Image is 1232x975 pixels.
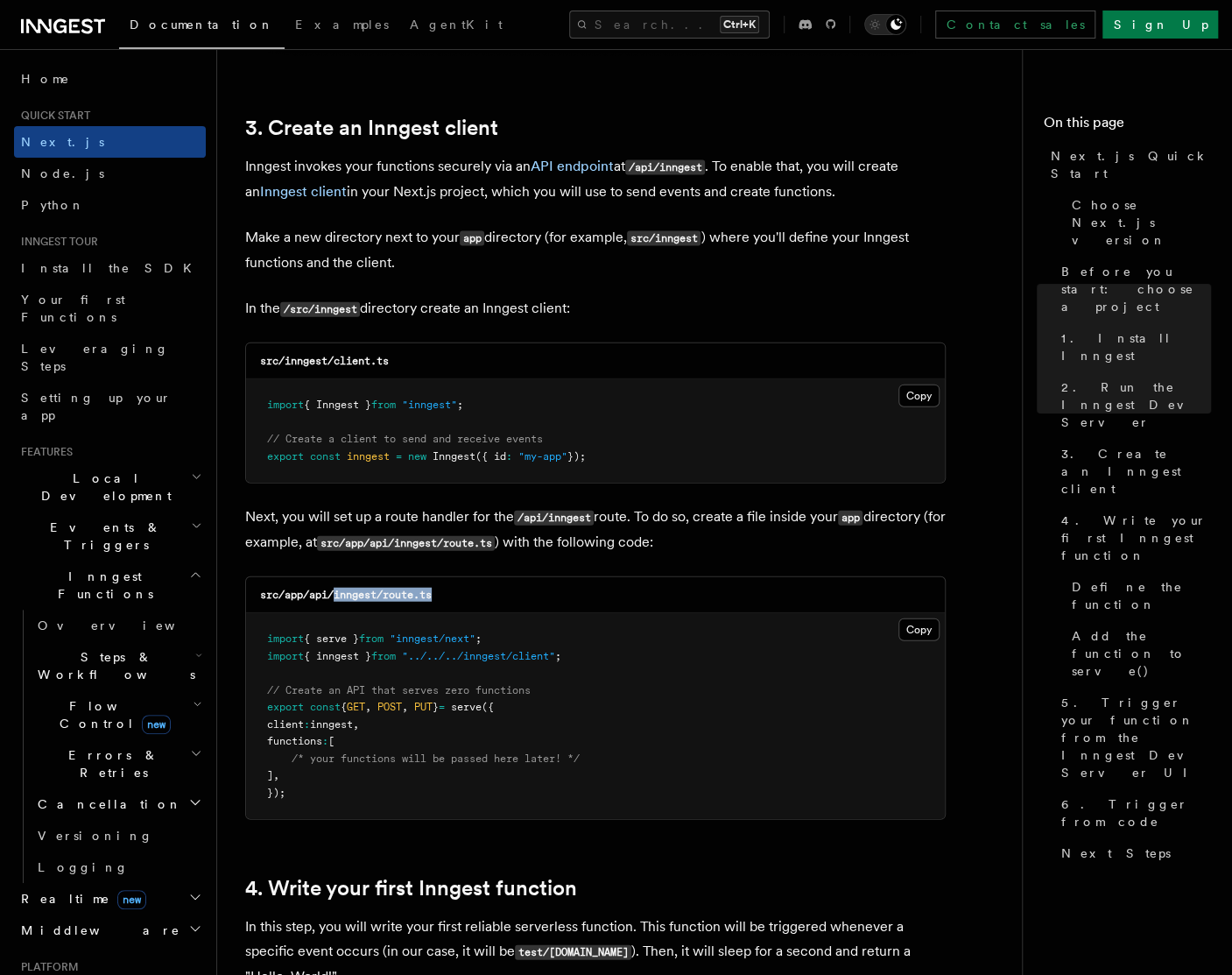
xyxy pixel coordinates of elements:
span: import [267,632,304,645]
a: 3. Create an Inngest client [1054,438,1211,505]
a: Next.js Quick Start [1044,140,1211,189]
a: Next.js [14,126,206,158]
a: Documentation [119,5,285,49]
span: PUT [414,701,433,713]
a: Logging [31,851,206,883]
span: Local Development [14,470,191,505]
span: // Create an API that serves zero functions [267,684,531,696]
span: Quick start [14,109,90,123]
button: Errors & Retries [31,739,206,788]
span: export [267,701,304,713]
code: src/app/api/inngest/route.ts [317,536,495,551]
h4: On this page [1044,112,1211,140]
code: /src/inngest [280,302,360,317]
span: Features [14,445,73,459]
span: Overview [38,618,218,632]
p: Make a new directory next to your directory (for example, ) where you'll define your Inngest func... [245,225,946,275]
span: "inngest/next" [390,632,475,645]
span: Setting up your app [21,391,172,422]
span: new [142,715,171,734]
span: ; [555,650,561,662]
span: Add the function to serve() [1072,627,1211,680]
button: Middleware [14,915,206,946]
span: 5. Trigger your function from the Inngest Dev Server UI [1061,694,1211,781]
span: export [267,450,304,463]
a: API endpoint [531,158,614,174]
span: from [371,399,396,411]
span: Next Steps [1061,844,1171,862]
p: Next, you will set up a route handler for the route. To do so, create a file inside your director... [245,505,946,555]
a: Overview [31,610,206,641]
a: Inngest client [260,183,347,200]
span: , [365,701,371,713]
button: Realtimenew [14,883,206,915]
span: { serve } [304,632,359,645]
span: functions [267,735,322,747]
span: from [359,632,384,645]
span: Next.js [21,135,104,149]
div: Inngest Functions [14,610,206,883]
a: Setting up your app [14,382,206,431]
a: AgentKit [399,5,513,47]
span: ] [267,769,273,781]
a: Home [14,63,206,95]
button: Cancellation [31,788,206,820]
span: new [408,450,426,463]
span: = [439,701,445,713]
button: Search...Ctrl+K [569,11,770,39]
span: Python [21,198,85,212]
span: from [371,650,396,662]
span: import [267,399,304,411]
span: "../../../inngest/client" [402,650,555,662]
button: Copy [898,385,940,407]
span: Flow Control [31,697,193,732]
span: Choose Next.js version [1072,196,1211,249]
span: Steps & Workflows [31,648,195,683]
span: { inngest } [304,650,371,662]
span: AgentKit [410,18,503,32]
span: Inngest tour [14,235,98,249]
span: Before you start: choose a project [1061,263,1211,315]
code: app [838,511,862,526]
span: ; [457,399,463,411]
a: Next Steps [1054,837,1211,869]
span: = [396,450,402,463]
span: /* your functions will be passed here later! */ [292,752,580,765]
button: Flow Controlnew [31,690,206,739]
a: Leveraging Steps [14,333,206,382]
span: Node.js [21,166,104,180]
span: Your first Functions [21,293,125,324]
span: Next.js Quick Start [1051,147,1211,182]
span: new [117,890,146,909]
a: 5. Trigger your function from the Inngest Dev Server UI [1054,687,1211,788]
a: Install the SDK [14,252,206,284]
a: 1. Install Inngest [1054,322,1211,371]
span: GET [347,701,365,713]
span: 3. Create an Inngest client [1061,445,1211,498]
span: POST [377,701,402,713]
span: Home [21,70,70,88]
button: Copy [898,618,940,641]
span: Leveraging Steps [21,342,169,373]
a: Define the function [1065,571,1211,620]
span: { [341,701,347,713]
span: ({ [482,701,494,713]
a: Your first Functions [14,284,206,333]
p: Inngest invokes your functions securely via an at . To enable that, you will create an in your Ne... [245,154,946,204]
span: Logging [38,860,129,874]
a: Choose Next.js version [1065,189,1211,256]
a: Before you start: choose a project [1054,256,1211,322]
span: 1. Install Inngest [1061,329,1211,364]
button: Steps & Workflows [31,641,206,690]
a: Add the function to serve() [1065,620,1211,687]
span: }); [567,450,586,463]
span: , [273,769,279,781]
a: Examples [285,5,399,47]
button: Inngest Functions [14,561,206,610]
span: [ [328,735,334,747]
a: 4. Write your first Inngest function [245,876,577,901]
span: "inngest" [402,399,457,411]
span: ; [475,632,482,645]
span: 6. Trigger from code [1061,795,1211,830]
span: Realtime [14,890,146,908]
